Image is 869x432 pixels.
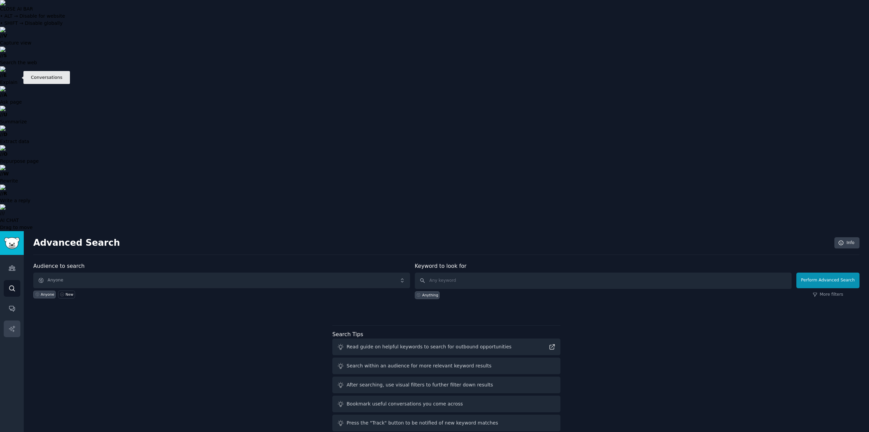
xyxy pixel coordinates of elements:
a: More filters [813,292,843,298]
div: Bookmark useful conversations you come across [347,400,463,408]
label: Search Tips [332,331,363,338]
label: Audience to search [33,263,85,269]
div: Anyone [41,292,54,297]
h2: Advanced Search [33,238,831,248]
div: After searching, use visual filters to further filter down results [347,381,493,388]
button: Perform Advanced Search [796,273,859,288]
div: Search within an audience for more relevant keyword results [347,362,492,369]
div: New [66,292,73,297]
a: New [58,291,75,298]
div: Anything [422,293,438,297]
a: Info [834,237,859,249]
div: Press the "Track" button to be notified of new keyword matches [347,419,498,427]
div: Read guide on helpful keywords to search for outbound opportunities [347,343,512,350]
img: GummySearch logo [4,237,20,249]
input: Any keyword [415,273,792,289]
button: Anyone [33,273,410,288]
label: Keyword to look for [415,263,467,269]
